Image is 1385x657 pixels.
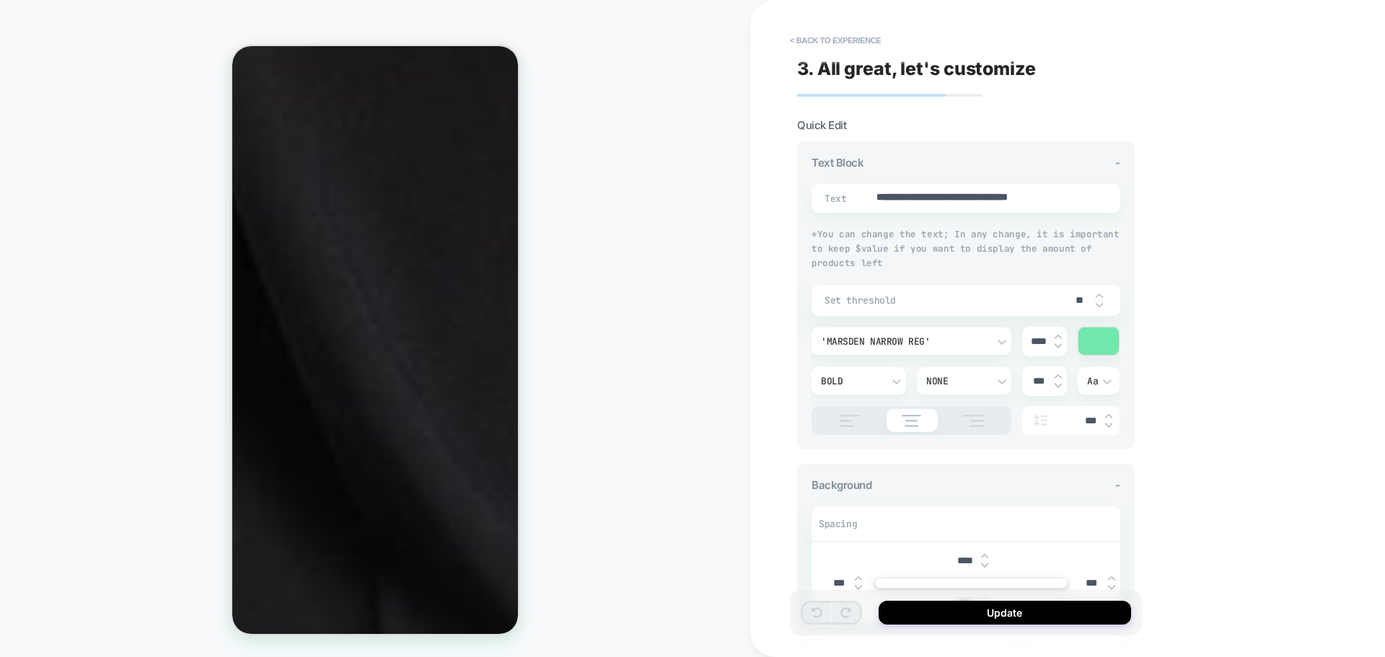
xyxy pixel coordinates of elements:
[812,156,863,169] span: Text Block
[894,415,929,427] img: align text center
[825,193,843,205] span: Text
[819,518,857,530] span: Spacing
[832,415,868,427] img: align text left
[1055,383,1062,389] img: down
[1029,415,1051,426] img: line height
[1115,156,1120,169] span: -
[1055,374,1062,379] img: up
[981,563,988,568] img: down
[1105,423,1112,428] img: down
[821,375,882,387] div: Bold
[812,228,1120,269] span: * You can change the text; In any change, it is important to keep $value if you want to display t...
[981,553,988,559] img: up
[855,585,862,591] img: down
[821,335,988,348] div: 'Marsden Narrow Reg'
[783,29,888,52] button: < Back to experience
[1108,576,1115,581] img: up
[1096,302,1103,308] img: down
[812,478,871,492] span: Background
[825,294,1064,307] span: Set threshold
[1087,375,1110,387] div: Aa
[797,58,1036,79] span: 3. All great, let's customize
[926,375,988,387] div: None
[1055,334,1062,340] img: up
[1108,585,1115,591] img: down
[1096,293,1103,299] img: up
[855,576,862,581] img: up
[1105,413,1112,419] img: up
[1055,343,1062,349] img: down
[797,118,846,132] span: Quick Edit
[879,601,1131,625] button: Update
[1115,478,1120,492] span: -
[955,415,991,427] img: align text right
